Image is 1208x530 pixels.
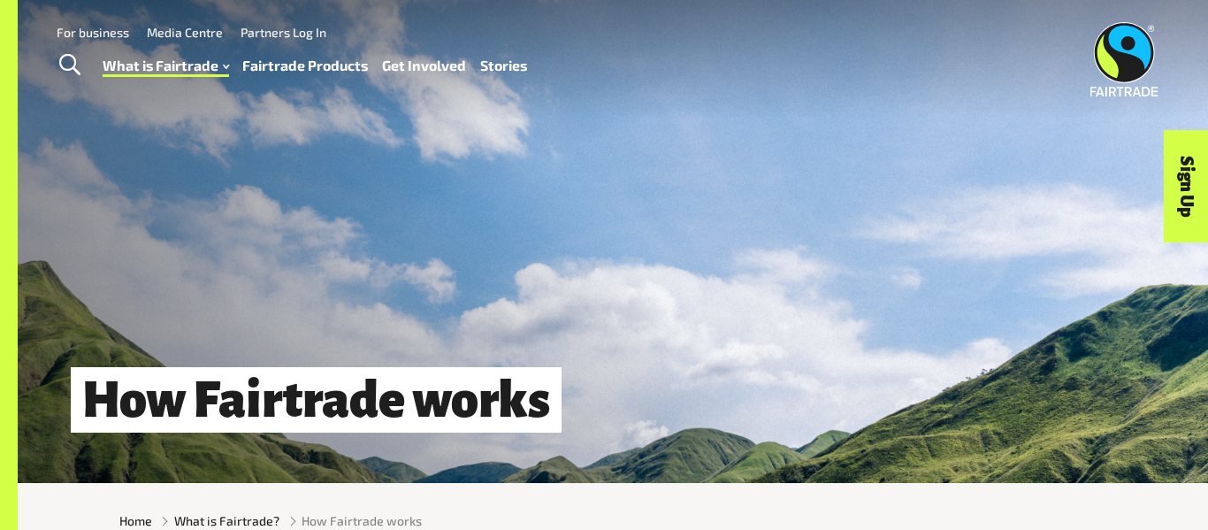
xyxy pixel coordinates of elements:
[57,25,129,40] a: For business
[241,25,326,40] a: Partners Log In
[382,53,466,79] a: Get Involved
[103,53,229,79] a: What is Fairtrade
[174,511,279,530] a: What is Fairtrade?
[480,53,527,79] a: Stories
[302,511,422,530] span: How Fairtrade works
[71,367,562,433] h1: How Fairtrade works
[48,43,91,88] a: Toggle Search
[1090,22,1158,96] img: Fairtrade Australia New Zealand logo
[119,511,152,530] a: Home
[242,53,368,79] a: Fairtrade Products
[147,25,223,40] a: Media Centre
